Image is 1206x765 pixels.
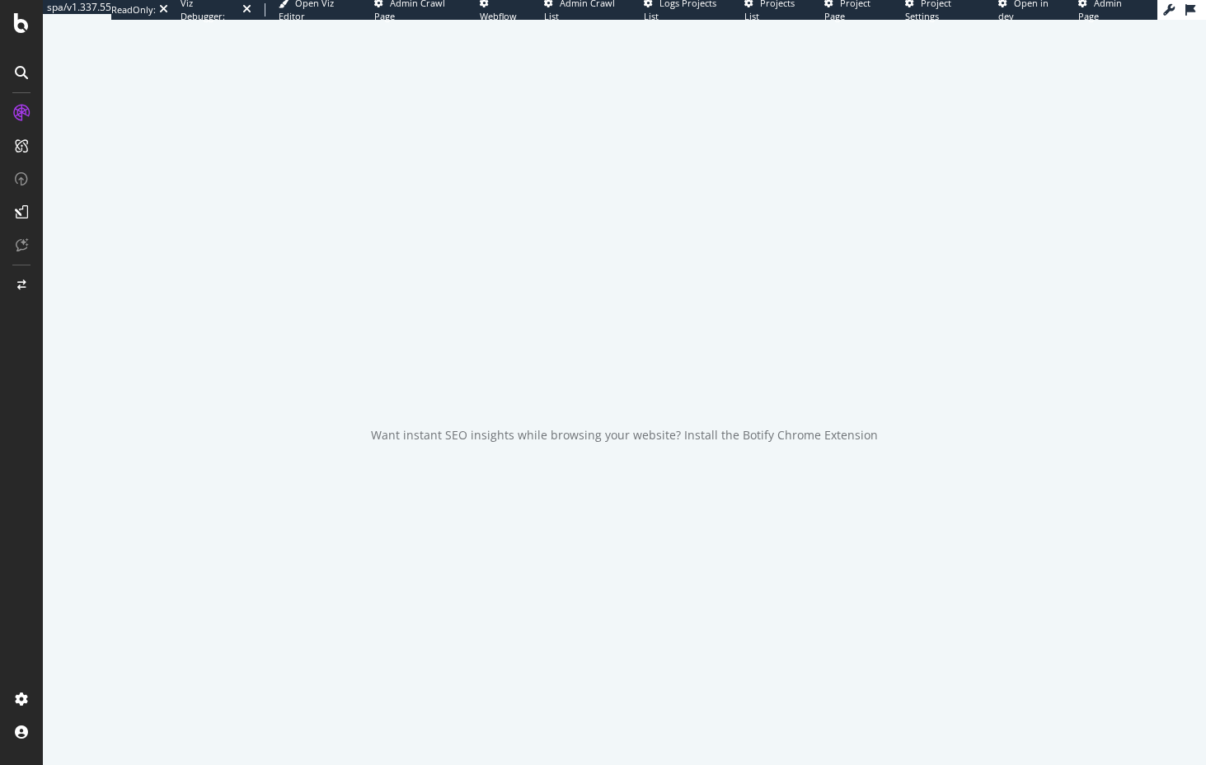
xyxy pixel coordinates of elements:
div: Want instant SEO insights while browsing your website? Install the Botify Chrome Extension [371,427,878,444]
span: Webflow [480,10,517,22]
div: animation [565,341,684,401]
div: ReadOnly: [111,3,156,16]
